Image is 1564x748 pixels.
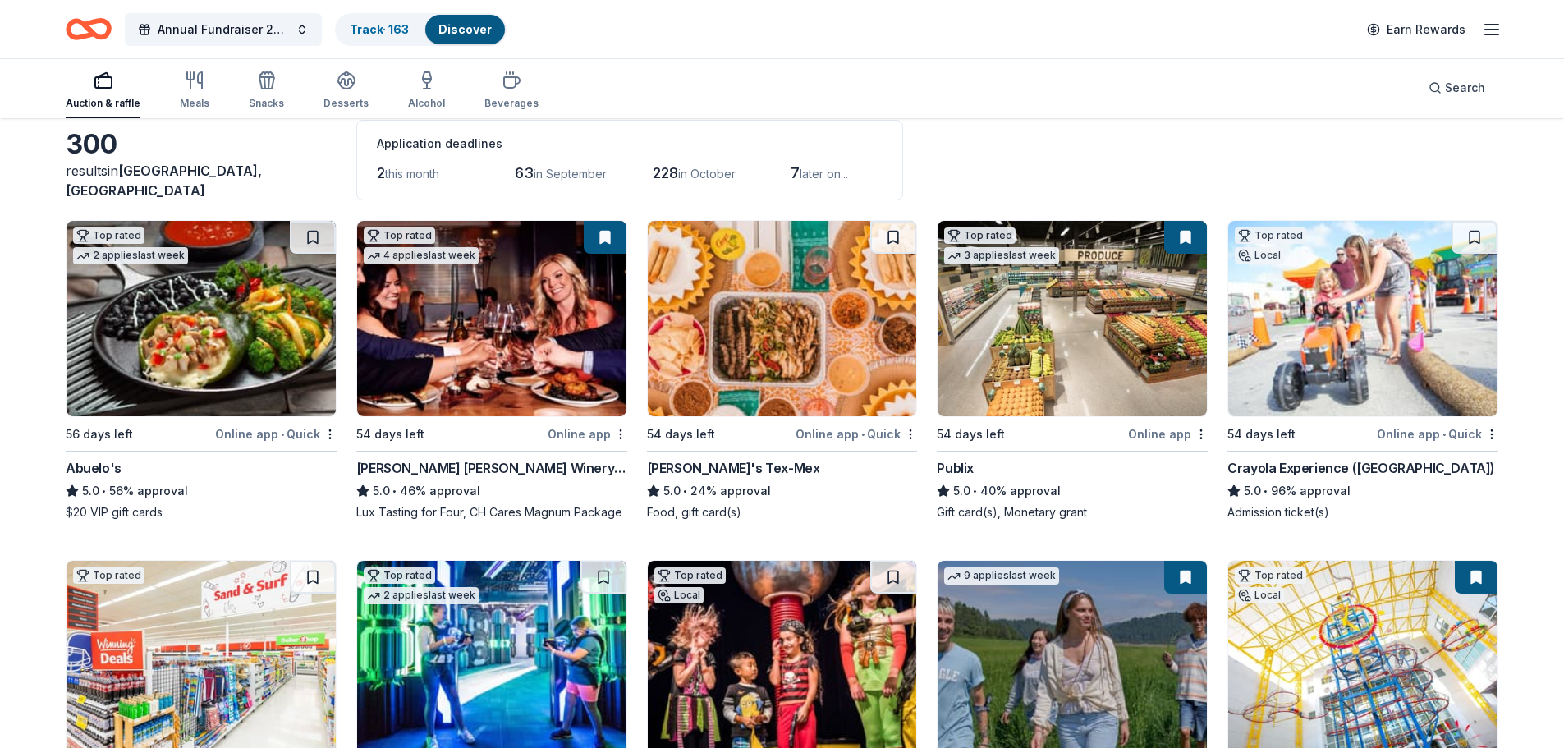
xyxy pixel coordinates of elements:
[385,167,439,181] span: this month
[66,458,122,478] div: Abuelo's
[66,128,337,161] div: 300
[66,220,337,521] a: Image for Abuelo's Top rated2 applieslast week56 days leftOnline app•QuickAbuelo's5.0•56% approva...
[678,167,736,181] span: in October
[73,247,188,264] div: 2 applies last week
[1227,504,1498,521] div: Admission ticket(s)
[937,424,1005,444] div: 54 days left
[73,227,144,244] div: Top rated
[408,64,445,118] button: Alcohol
[647,458,820,478] div: [PERSON_NAME]'s Tex-Mex
[648,221,917,416] img: Image for Chuy's Tex-Mex
[663,481,681,501] span: 5.0
[974,484,978,498] span: •
[180,64,209,118] button: Meals
[1227,220,1498,521] a: Image for Crayola Experience (Orlando)Top ratedLocal54 days leftOnline app•QuickCrayola Experienc...
[125,13,322,46] button: Annual Fundraiser 2025
[377,134,883,154] div: Application deadlines
[944,227,1016,244] div: Top rated
[1264,484,1268,498] span: •
[377,164,385,181] span: 2
[937,458,974,478] div: Publix
[647,424,715,444] div: 54 days left
[1235,587,1284,603] div: Local
[938,221,1207,416] img: Image for Publix
[1244,481,1261,501] span: 5.0
[408,97,445,110] div: Alcohol
[944,567,1059,585] div: 9 applies last week
[653,164,678,181] span: 228
[356,504,627,521] div: Lux Tasting for Four, CH Cares Magnum Package
[249,97,284,110] div: Snacks
[861,428,865,441] span: •
[67,221,336,416] img: Image for Abuelo's
[1128,424,1208,444] div: Online app
[281,428,284,441] span: •
[350,22,409,36] a: Track· 163
[800,167,848,181] span: later on...
[1227,424,1296,444] div: 54 days left
[937,481,1208,501] div: 40% approval
[356,481,627,501] div: 46% approval
[1227,458,1495,478] div: Crayola Experience ([GEOGRAPHIC_DATA])
[534,167,607,181] span: in September
[548,424,627,444] div: Online app
[654,567,726,584] div: Top rated
[647,481,918,501] div: 24% approval
[654,587,704,603] div: Local
[66,424,133,444] div: 56 days left
[323,64,369,118] button: Desserts
[944,247,1059,264] div: 3 applies last week
[66,97,140,110] div: Auction & raffle
[1228,221,1497,416] img: Image for Crayola Experience (Orlando)
[796,424,917,444] div: Online app Quick
[66,161,337,200] div: results
[66,163,262,199] span: [GEOGRAPHIC_DATA], [GEOGRAPHIC_DATA]
[335,13,507,46] button: Track· 163Discover
[364,567,435,584] div: Top rated
[1235,567,1306,584] div: Top rated
[66,504,337,521] div: $20 VIP gift cards
[647,220,918,521] a: Image for Chuy's Tex-Mex54 days leftOnline app•Quick[PERSON_NAME]'s Tex-Mex5.0•24% approvalFood, ...
[515,164,534,181] span: 63
[73,567,144,584] div: Top rated
[364,587,479,604] div: 2 applies last week
[66,64,140,118] button: Auction & raffle
[1415,71,1498,104] button: Search
[66,163,262,199] span: in
[791,164,800,181] span: 7
[1445,78,1485,98] span: Search
[484,97,539,110] div: Beverages
[364,227,435,244] div: Top rated
[102,484,106,498] span: •
[249,64,284,118] button: Snacks
[937,504,1208,521] div: Gift card(s), Monetary grant
[484,64,539,118] button: Beverages
[215,424,337,444] div: Online app Quick
[1235,227,1306,244] div: Top rated
[392,484,397,498] span: •
[364,247,479,264] div: 4 applies last week
[1227,481,1498,501] div: 96% approval
[953,481,970,501] span: 5.0
[82,481,99,501] span: 5.0
[180,97,209,110] div: Meals
[647,504,918,521] div: Food, gift card(s)
[1442,428,1446,441] span: •
[356,424,424,444] div: 54 days left
[357,221,626,416] img: Image for Cooper's Hawk Winery and Restaurants
[158,20,289,39] span: Annual Fundraiser 2025
[373,481,390,501] span: 5.0
[438,22,492,36] a: Discover
[66,481,337,501] div: 56% approval
[66,10,112,48] a: Home
[1235,247,1284,264] div: Local
[1357,15,1475,44] a: Earn Rewards
[356,220,627,521] a: Image for Cooper's Hawk Winery and RestaurantsTop rated4 applieslast week54 days leftOnline app[P...
[937,220,1208,521] a: Image for PublixTop rated3 applieslast week54 days leftOnline appPublix5.0•40% approvalGift card(...
[356,458,627,478] div: [PERSON_NAME] [PERSON_NAME] Winery and Restaurants
[1377,424,1498,444] div: Online app Quick
[683,484,687,498] span: •
[323,97,369,110] div: Desserts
